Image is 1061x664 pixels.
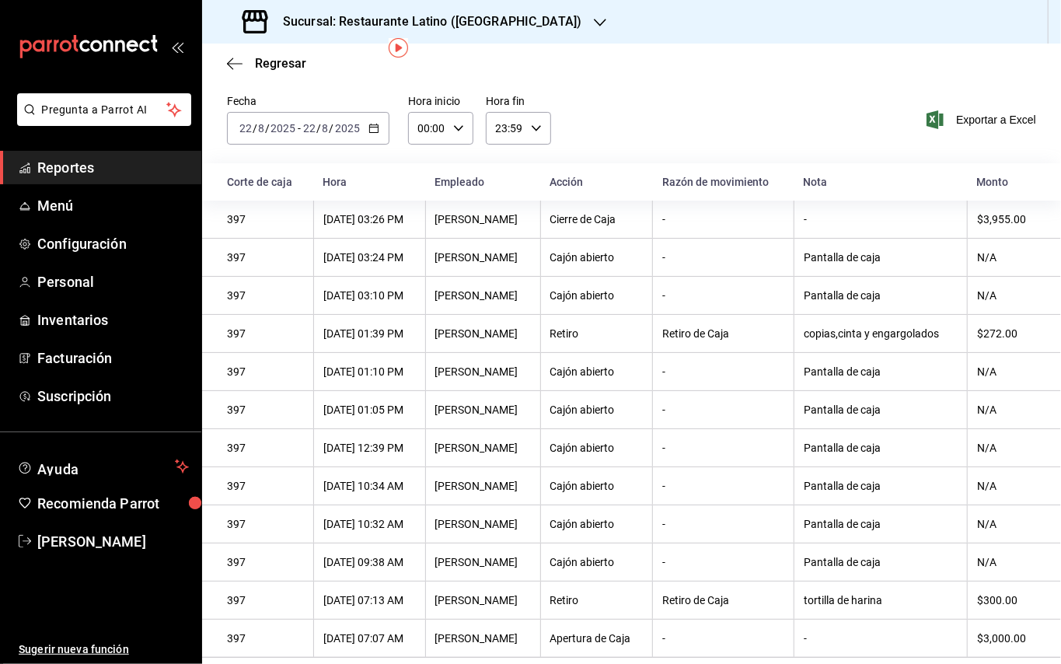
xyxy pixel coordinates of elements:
[804,594,958,606] div: tortilla de harina
[977,480,1036,492] div: N/A
[255,56,306,71] span: Regresar
[37,195,189,216] span: Menú
[662,251,784,264] div: -
[804,480,958,492] div: Pantalla de caja
[323,442,416,454] div: [DATE] 12:39 PM
[804,556,958,568] div: Pantalla de caja
[662,289,784,302] div: -
[37,271,189,292] span: Personal
[662,404,784,416] div: -
[804,518,958,530] div: Pantalla de caja
[37,493,189,514] span: Recomienda Parrot
[435,594,531,606] div: [PERSON_NAME]
[323,556,416,568] div: [DATE] 09:38 AM
[930,110,1036,129] span: Exportar a Excel
[227,594,304,606] div: 397
[227,56,306,71] button: Regresar
[227,556,304,568] div: 397
[435,442,531,454] div: [PERSON_NAME]
[804,327,958,340] div: copias,cinta y engargolados
[42,102,167,118] span: Pregunta a Parrot AI
[37,233,189,254] span: Configuración
[804,442,958,454] div: Pantalla de caja
[37,348,189,369] span: Facturación
[227,404,304,416] div: 397
[314,163,426,201] th: Hora
[804,289,958,302] div: Pantalla de caja
[550,442,644,454] div: Cajón abierto
[298,122,301,135] span: -
[550,404,644,416] div: Cajón abierto
[977,594,1036,606] div: $300.00
[662,442,784,454] div: -
[967,163,1061,201] th: Monto
[550,594,644,606] div: Retiro
[550,518,644,530] div: Cajón abierto
[435,251,531,264] div: [PERSON_NAME]
[19,641,189,658] span: Sugerir nueva función
[804,213,958,225] div: -
[202,163,314,201] th: Corte de caja
[227,289,304,302] div: 397
[227,442,304,454] div: 397
[804,251,958,264] div: Pantalla de caja
[17,93,191,126] button: Pregunta a Parrot AI
[435,480,531,492] div: [PERSON_NAME]
[37,531,189,552] span: [PERSON_NAME]
[227,213,304,225] div: 397
[435,556,531,568] div: [PERSON_NAME]
[389,38,408,58] img: Tooltip marker
[804,365,958,378] div: Pantalla de caja
[435,632,531,645] div: [PERSON_NAME]
[435,365,531,378] div: [PERSON_NAME]
[653,163,794,201] th: Razón de movimiento
[550,251,644,264] div: Cajón abierto
[977,289,1036,302] div: N/A
[662,594,784,606] div: Retiro de Caja
[270,122,296,135] input: ----
[435,289,531,302] div: [PERSON_NAME]
[977,365,1036,378] div: N/A
[227,96,389,107] label: Fecha
[550,480,644,492] div: Cajón abierto
[662,480,784,492] div: -
[323,365,416,378] div: [DATE] 01:10 PM
[550,213,644,225] div: Cierre de Caja
[435,213,531,225] div: [PERSON_NAME]
[794,163,967,201] th: Nota
[662,556,784,568] div: -
[550,289,644,302] div: Cajón abierto
[323,632,416,645] div: [DATE] 07:07 AM
[435,518,531,530] div: [PERSON_NAME]
[227,632,304,645] div: 397
[804,632,958,645] div: -
[977,251,1036,264] div: N/A
[302,122,316,135] input: --
[257,122,265,135] input: --
[37,157,189,178] span: Reportes
[323,404,416,416] div: [DATE] 01:05 PM
[550,556,644,568] div: Cajón abierto
[662,518,784,530] div: -
[662,213,784,225] div: -
[227,365,304,378] div: 397
[316,122,321,135] span: /
[227,251,304,264] div: 397
[37,309,189,330] span: Inventarios
[323,327,416,340] div: [DATE] 01:39 PM
[408,96,473,107] label: Hora inicio
[323,594,416,606] div: [DATE] 07:13 AM
[977,632,1036,645] div: $3,000.00
[662,327,784,340] div: Retiro de Caja
[977,518,1036,530] div: N/A
[662,632,784,645] div: -
[435,404,531,416] div: [PERSON_NAME]
[37,457,169,476] span: Ayuda
[323,518,416,530] div: [DATE] 10:32 AM
[270,12,581,31] h3: Sucursal: Restaurante Latino ([GEOGRAPHIC_DATA])
[540,163,653,201] th: Acción
[550,632,644,645] div: Apertura de Caja
[550,365,644,378] div: Cajón abierto
[977,327,1036,340] div: $272.00
[977,404,1036,416] div: N/A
